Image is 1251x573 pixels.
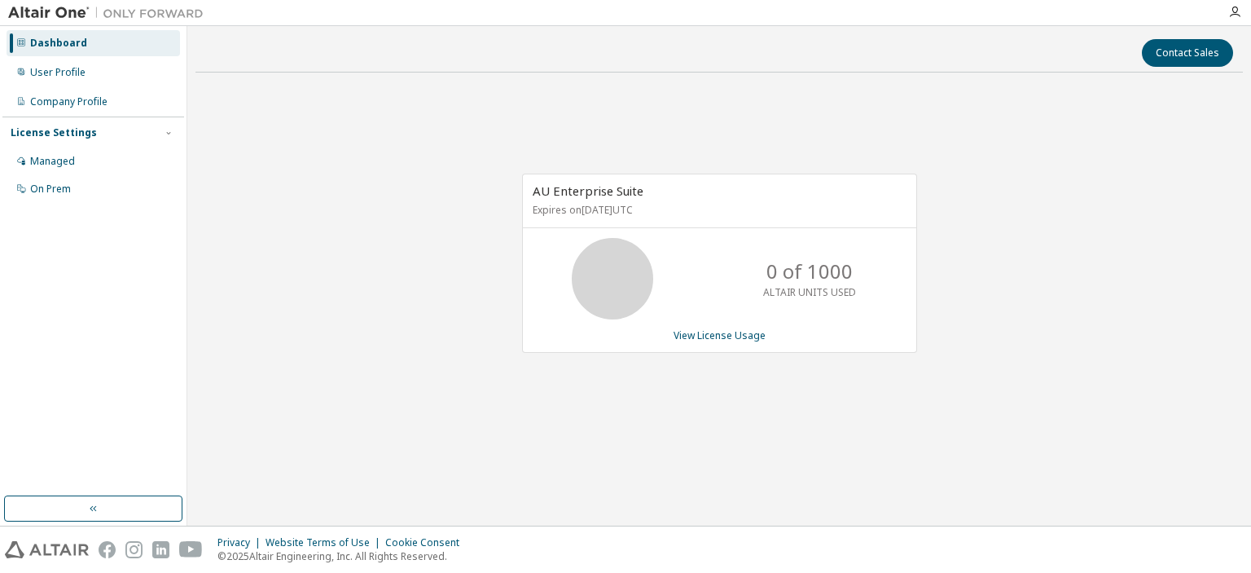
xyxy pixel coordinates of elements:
[766,258,853,285] p: 0 of 1000
[217,549,469,563] p: © 2025 Altair Engineering, Inc. All Rights Reserved.
[385,536,469,549] div: Cookie Consent
[1142,39,1233,67] button: Contact Sales
[30,37,87,50] div: Dashboard
[99,541,116,558] img: facebook.svg
[125,541,143,558] img: instagram.svg
[674,328,766,342] a: View License Usage
[30,155,75,168] div: Managed
[5,541,89,558] img: altair_logo.svg
[152,541,169,558] img: linkedin.svg
[30,95,108,108] div: Company Profile
[179,541,203,558] img: youtube.svg
[763,285,856,299] p: ALTAIR UNITS USED
[11,126,97,139] div: License Settings
[533,183,643,199] span: AU Enterprise Suite
[217,536,266,549] div: Privacy
[30,183,71,196] div: On Prem
[533,203,902,217] p: Expires on [DATE] UTC
[30,66,86,79] div: User Profile
[266,536,385,549] div: Website Terms of Use
[8,5,212,21] img: Altair One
